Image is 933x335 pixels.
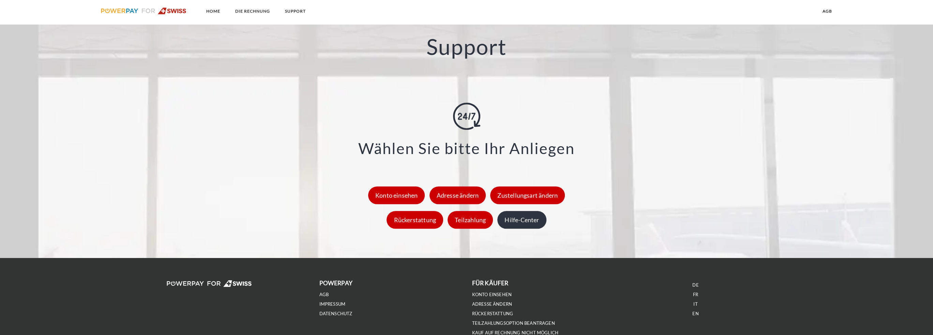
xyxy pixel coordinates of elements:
div: Teilzahlung [448,211,493,229]
img: logo-swiss.svg [101,7,186,14]
a: Adresse ändern [428,192,488,199]
a: Home [200,5,226,17]
a: EN [692,311,698,317]
a: Konto einsehen [366,192,427,199]
a: IT [693,301,697,307]
a: agb [319,292,329,298]
a: DE [692,282,698,288]
h2: Support [47,33,886,60]
a: Zustellungsart ändern [488,192,567,199]
a: DIE RECHNUNG [229,5,276,17]
div: Rückerstattung [387,211,443,229]
div: Adresse ändern [430,186,486,204]
a: Adresse ändern [472,301,512,307]
a: FR [693,292,698,298]
a: IMPRESSUM [319,301,346,307]
a: Rückerstattung [472,311,513,317]
b: FÜR KÄUFER [472,279,509,287]
a: Konto einsehen [472,292,512,298]
a: SUPPORT [279,5,312,17]
div: Hilfe-Center [497,211,546,229]
img: logo-swiss-white.svg [167,280,252,287]
h3: Wählen Sie bitte Ihr Anliegen [55,141,878,156]
a: Teilzahlung [446,216,495,224]
b: POWERPAY [319,279,352,287]
img: online-shopping.svg [453,103,480,130]
div: Zustellungsart ändern [490,186,565,204]
div: Konto einsehen [368,186,425,204]
a: Rückerstattung [385,216,445,224]
a: Hilfe-Center [496,216,548,224]
a: Teilzahlungsoption beantragen [472,320,555,326]
a: DATENSCHUTZ [319,311,352,317]
a: agb [817,5,838,17]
